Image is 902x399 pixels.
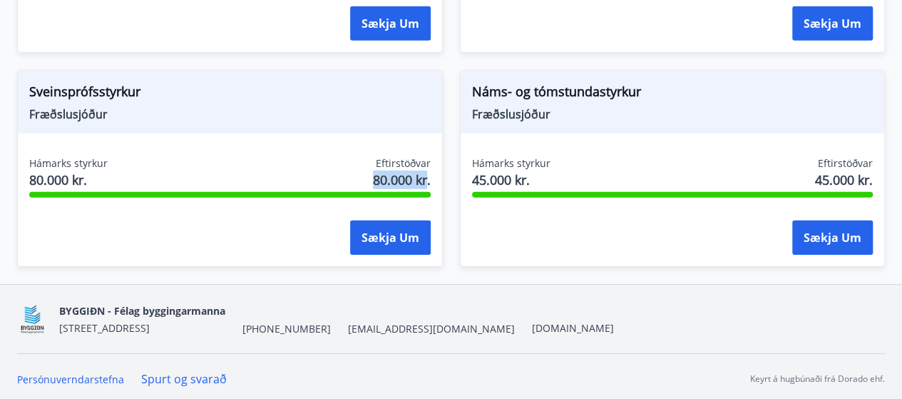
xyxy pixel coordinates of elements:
span: 80.000 kr. [373,171,431,189]
p: Keyrt á hugbúnaði frá Dorado ehf. [750,373,885,385]
button: Sækja um [350,6,431,41]
span: [PHONE_NUMBER] [242,322,331,336]
span: Eftirstöðvar [818,156,873,171]
img: BKlGVmlTW1Qrz68WFGMFQUcXHWdQd7yePWMkvn3i.png [17,304,48,335]
a: Persónuverndarstefna [17,373,124,386]
span: Eftirstöðvar [376,156,431,171]
button: Sækja um [350,221,431,255]
button: Sækja um [792,221,873,255]
span: BYGGIÐN - Félag byggingarmanna [59,304,225,318]
span: Hámarks styrkur [472,156,550,171]
span: Fræðslusjóður [472,106,873,122]
span: [STREET_ADDRESS] [59,321,150,335]
span: Hámarks styrkur [29,156,108,171]
span: 80.000 kr. [29,171,108,189]
span: Náms- og tómstundastyrkur [472,82,873,106]
span: [EMAIL_ADDRESS][DOMAIN_NAME] [348,322,515,336]
span: 45.000 kr. [472,171,550,189]
button: Sækja um [792,6,873,41]
a: [DOMAIN_NAME] [532,321,614,335]
span: Sveinsprófsstyrkur [29,82,431,106]
span: Fræðslusjóður [29,106,431,122]
span: 45.000 kr. [815,171,873,189]
a: Spurt og svarað [141,371,227,387]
